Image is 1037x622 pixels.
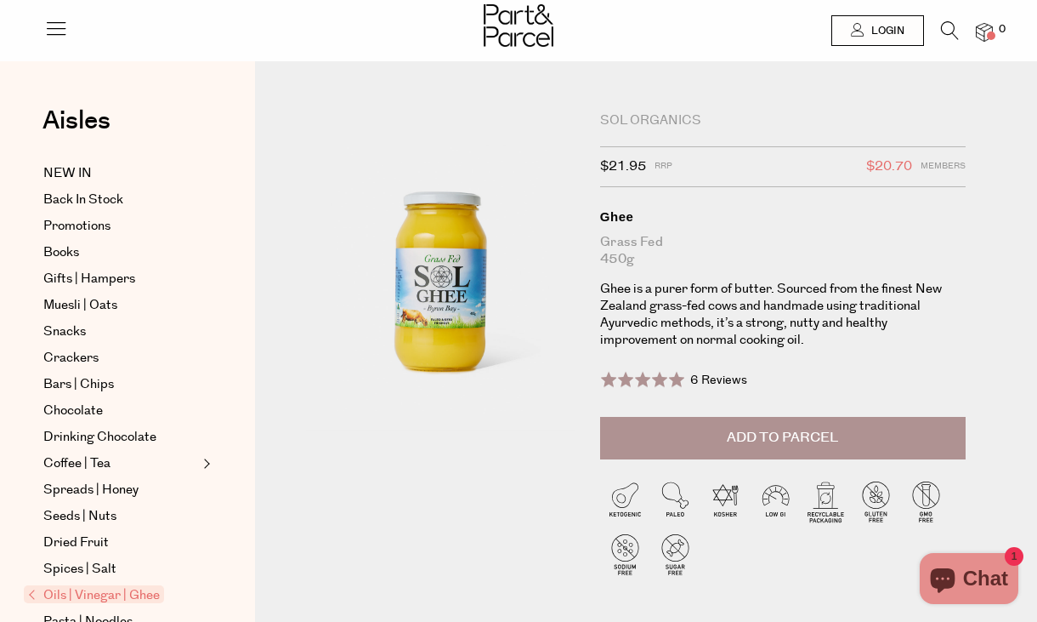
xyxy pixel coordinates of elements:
[851,476,901,527] img: P_P-ICONS-Live_Bec_V11_Gluten_Free.svg
[43,348,99,368] span: Crackers
[43,295,117,316] span: Muesli | Oats
[600,208,966,225] div: Ghee
[43,559,116,579] span: Spices | Salt
[650,476,700,527] img: P_P-ICONS-Live_Bec_V11_Paleo.svg
[43,506,116,527] span: Seeds | Nuts
[43,480,198,500] a: Spreads | Honey
[43,374,198,395] a: Bars | Chips
[600,476,650,527] img: P_P-ICONS-Live_Bec_V11_Ketogenic.svg
[42,108,110,151] a: Aisles
[600,234,966,268] div: Grass Fed 450g
[43,559,198,579] a: Spices | Salt
[484,4,553,47] img: Part&Parcel
[700,476,751,527] img: P_P-ICONS-Live_Bec_V11_Kosher.svg
[915,553,1023,608] inbox-online-store-chat: Shopify online store chat
[43,454,198,474] a: Coffee | Tea
[43,427,156,448] span: Drinking Chocolate
[43,480,139,500] span: Spreads | Honey
[43,163,92,184] span: NEW IN
[650,529,700,579] img: P_P-ICONS-Live_Bec_V11_Sugar_Free.svg
[600,112,966,129] div: Sol Organics
[43,533,109,553] span: Dried Fruit
[801,476,851,527] img: P_P-ICONS-Live_Bec_V11_Recyclable_Packaging.svg
[600,417,966,459] button: Add to Parcel
[28,585,198,606] a: Oils | Vinegar | Ghee
[43,190,123,210] span: Back In Stock
[831,15,924,46] a: Login
[306,112,575,430] img: Ghee
[43,506,198,527] a: Seeds | Nuts
[43,401,103,421] span: Chocolate
[43,533,198,553] a: Dried Fruit
[654,156,672,178] span: RRP
[43,243,79,263] span: Books
[199,454,211,474] button: Expand/Collapse Coffee | Tea
[43,269,135,289] span: Gifts | Hampers
[43,322,86,342] span: Snacks
[43,401,198,421] a: Chocolate
[867,24,904,38] span: Login
[43,322,198,342] a: Snacks
[43,295,198,316] a: Muesli | Oats
[43,374,114,395] span: Bars | Chips
[24,585,164,603] span: Oils | Vinegar | Ghee
[921,156,966,178] span: Members
[866,156,912,178] span: $20.70
[43,163,198,184] a: NEW IN
[43,243,198,263] a: Books
[976,23,993,41] a: 0
[42,102,110,140] span: Aisles
[43,190,198,210] a: Back In Stock
[690,372,747,389] span: 6 Reviews
[43,348,198,368] a: Crackers
[727,428,838,448] span: Add to Parcel
[43,216,198,237] a: Promotions
[600,281,966,349] p: Ghee is a purer form of butter. Sourced from the finest New Zealand grass-fed cows and handmade u...
[600,156,646,178] span: $21.95
[43,427,198,448] a: Drinking Chocolate
[43,216,110,237] span: Promotions
[751,476,801,527] img: P_P-ICONS-Live_Bec_V11_Low_Gi.svg
[43,454,110,474] span: Coffee | Tea
[43,269,198,289] a: Gifts | Hampers
[600,529,650,579] img: P_P-ICONS-Live_Bec_V11_Sodium_Free.svg
[901,476,951,527] img: P_P-ICONS-Live_Bec_V11_GMO_Free.svg
[994,22,1010,37] span: 0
